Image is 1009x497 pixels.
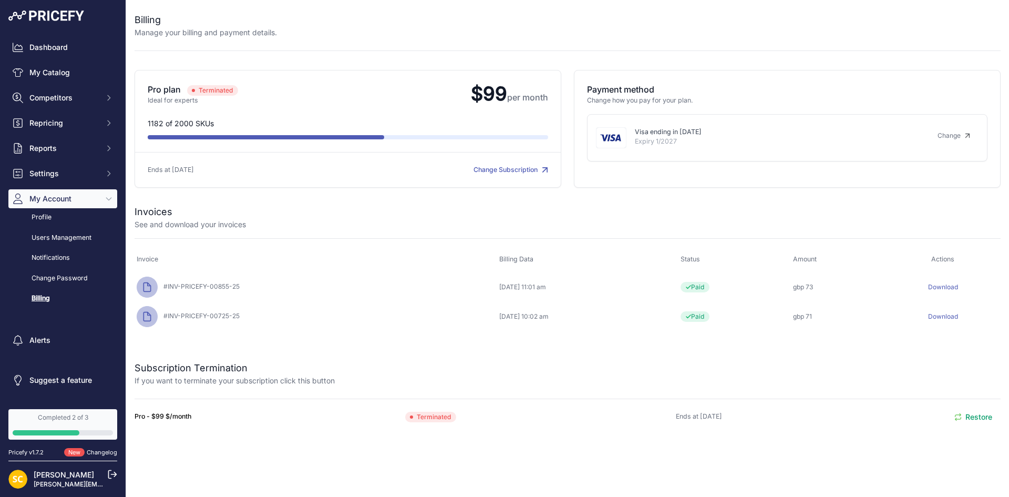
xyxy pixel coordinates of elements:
p: Pro - $99 $/month [135,412,405,422]
a: Billing [8,289,117,308]
span: Terminated [187,85,238,96]
span: Settings [29,168,98,179]
h2: Invoices [135,205,172,219]
a: Changelog [87,449,117,456]
a: Change [929,127,979,144]
a: Suggest a feature [8,371,117,390]
a: Notifications [8,249,117,267]
p: Pro plan [148,83,462,96]
span: Status [681,255,700,263]
h2: Billing [135,13,277,27]
p: Expiry 1/2027 [635,137,921,147]
a: Users Management [8,229,117,247]
p: Ends at [DATE] [676,412,946,422]
p: If you want to terminate your subscription click this button [135,376,335,386]
a: [PERSON_NAME] [34,470,94,479]
div: [DATE] 11:01 am [499,283,676,291]
a: Change Subscription [473,166,548,174]
a: My Catalog [8,63,117,82]
button: Settings [8,164,117,183]
button: My Account [8,189,117,208]
a: Dashboard [8,38,117,57]
div: Completed 2 of 3 [13,413,113,422]
h2: Subscription Termination [135,361,335,376]
div: gbp 73 [793,283,883,291]
p: Manage your billing and payment details. [135,27,277,38]
p: Change how you pay for your plan. [587,96,987,106]
span: Paid [681,311,709,322]
span: per month [507,92,548,103]
button: Restore [946,412,1001,422]
span: Billing Data [499,255,533,263]
a: Download [928,312,958,320]
a: Download [928,283,958,291]
p: 1182 of 2000 SKUs [148,118,548,129]
span: Paid [681,282,709,292]
span: Repricing [29,118,98,128]
p: See and download your invoices [135,219,246,230]
span: Invoice [137,255,158,263]
p: Ideal for experts [148,96,462,106]
span: My Account [29,194,98,204]
button: Reports [8,139,117,158]
span: Competitors [29,93,98,103]
p: Payment method [587,83,987,96]
a: [PERSON_NAME][EMAIL_ADDRESS][DOMAIN_NAME] [34,480,195,488]
div: [DATE] 10:02 am [499,312,676,321]
a: Change Password [8,269,117,288]
p: Visa ending in [DATE] [635,127,921,137]
a: Profile [8,208,117,227]
img: Pricefy Logo [8,11,84,21]
button: Repricing [8,114,117,133]
span: Reports [29,143,98,154]
a: Alerts [8,331,117,350]
button: Competitors [8,88,117,107]
p: Ends at [DATE] [148,165,348,175]
span: #INV-PRICEFY-00725-25 [159,312,240,320]
span: New [64,448,85,457]
div: gbp 71 [793,312,883,321]
span: Terminated [405,412,456,422]
span: Amount [793,255,817,263]
span: Actions [931,255,954,263]
nav: Sidebar [8,38,117,397]
div: Pricefy v1.7.2 [8,448,44,457]
span: #INV-PRICEFY-00855-25 [159,282,240,290]
span: $99 [462,82,548,105]
a: Completed 2 of 3 [8,409,117,440]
